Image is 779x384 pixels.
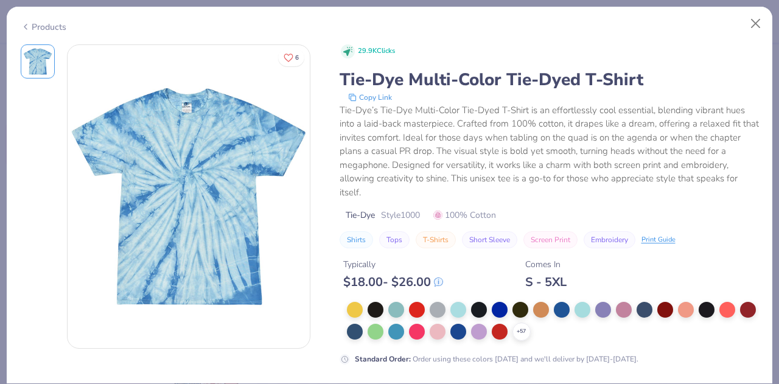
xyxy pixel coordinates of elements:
span: 100% Cotton [433,209,496,222]
div: Comes In [525,258,567,271]
img: Front [68,75,310,318]
div: Products [21,21,66,33]
button: Screen Print [523,231,578,248]
button: Close [744,12,767,35]
button: copy to clipboard [344,91,396,103]
div: Typically [343,258,443,271]
span: + 57 [517,327,526,336]
div: Tie-Dye Multi-Color Tie-Dyed T-Shirt [340,68,759,91]
span: 6 [295,55,299,61]
button: Embroidery [584,231,635,248]
strong: Standard Order : [355,354,411,364]
span: Style 1000 [381,209,420,222]
button: Shirts [340,231,373,248]
span: 29.9K Clicks [358,46,395,57]
img: Front [23,47,52,76]
button: Short Sleeve [462,231,517,248]
div: Print Guide [641,235,676,245]
div: Order using these colors [DATE] and we'll deliver by [DATE]-[DATE]. [355,354,638,365]
button: Tops [379,231,410,248]
div: Tie-Dye’s Tie-Dye Multi-Color Tie-Dyed T-Shirt is an effortlessly cool essential, blending vibran... [340,103,759,200]
div: S - 5XL [525,274,567,290]
span: Tie-Dye [346,209,375,222]
button: Like [278,49,304,66]
div: $ 18.00 - $ 26.00 [343,274,443,290]
button: T-Shirts [416,231,456,248]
